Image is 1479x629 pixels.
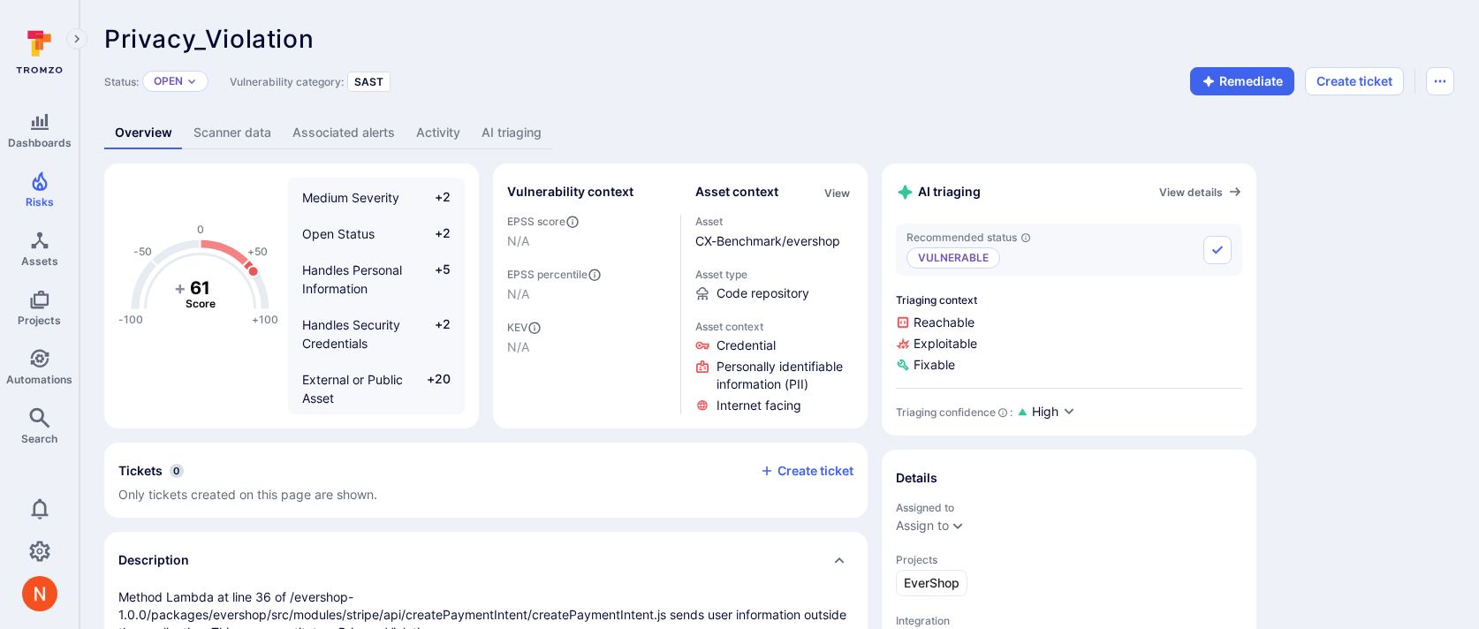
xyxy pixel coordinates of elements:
[22,576,57,611] div: Neeren Patki
[695,233,840,248] a: CX-Benchmark/evershop
[417,261,451,298] span: +5
[695,183,778,201] h2: Asset context
[197,223,204,236] text: 0
[507,268,666,282] span: EPSS percentile
[904,574,959,592] span: EverShop
[247,245,268,258] text: +50
[821,183,853,201] div: Click to view all asset context details
[282,117,406,149] a: Associated alerts
[695,215,854,228] span: Asset
[1190,67,1294,95] button: Remediate
[252,313,278,326] text: +100
[1426,67,1454,95] button: Options menu
[507,215,666,229] span: EPSS score
[104,117,183,149] a: Overview
[906,231,1031,244] span: Recommended status
[417,188,451,207] span: +2
[507,321,666,335] span: KEV
[717,358,854,393] span: Click to view evidence
[165,277,236,311] g: The vulnerability score is based on the parameters defined in the settings
[507,338,666,356] span: N/A
[896,553,1242,566] span: Projects
[133,245,152,258] text: -50
[6,373,72,386] span: Automations
[896,519,949,533] button: Assign to
[417,224,451,243] span: +2
[21,432,57,445] span: Search
[230,75,344,88] span: Vulnerability category:
[302,372,403,405] span: External or Public Asset
[104,443,868,518] div: Collapse
[1032,403,1076,421] button: High
[896,614,1242,627] span: Integration
[302,190,399,205] span: Medium Severity
[507,232,666,250] span: N/A
[104,532,868,588] div: Collapse description
[1159,185,1242,199] a: View details
[118,487,377,502] span: Only tickets created on this page are shown.
[8,136,72,149] span: Dashboards
[417,370,451,407] span: +20
[1203,236,1232,264] button: Accept recommended status
[21,254,58,268] span: Assets
[695,268,854,281] span: Asset type
[821,186,853,200] button: View
[406,117,471,149] a: Activity
[717,284,809,302] span: Code repository
[302,226,375,241] span: Open Status
[507,183,633,201] h2: Vulnerability context
[896,314,1242,331] span: Reachable
[302,317,400,351] span: Handles Security Credentials
[896,356,1242,374] span: Fixable
[170,464,184,478] span: 0
[186,297,216,310] text: Score
[26,195,54,208] span: Risks
[951,519,965,533] button: Expand dropdown
[896,405,1013,419] div: Triaging confidence :
[118,551,189,569] h2: Description
[18,314,61,327] span: Projects
[190,277,210,299] tspan: 61
[104,117,1454,149] div: Vulnerability tabs
[154,74,183,88] button: Open
[104,75,139,88] span: Status:
[174,277,186,299] tspan: +
[717,337,776,354] span: Click to view evidence
[302,262,402,296] span: Handles Personal Information
[896,501,1242,514] span: Assigned to
[717,397,801,414] span: Click to view evidence
[997,407,1008,418] svg: AI Triaging Agent self-evaluates the confidence behind recommended status based on the depth and ...
[507,285,666,303] span: N/A
[1032,403,1058,421] span: High
[760,463,853,479] button: Create ticket
[1020,232,1031,243] svg: AI triaging agent's recommendation for vulnerability status
[118,462,163,480] h2: Tickets
[104,443,868,518] section: tickets card
[104,24,314,54] span: Privacy_Violation
[471,117,552,149] a: AI triaging
[1305,67,1404,95] button: Create ticket
[896,335,1242,352] span: Exploitable
[417,315,451,352] span: +2
[896,183,981,201] h2: AI triaging
[71,32,83,47] i: Expand navigation menu
[183,117,282,149] a: Scanner data
[186,76,197,87] button: Expand dropdown
[695,320,854,333] span: Asset context
[906,247,1000,269] p: Vulnerable
[22,576,57,611] img: ACg8ocIprwjrgDQnDsNSk9Ghn5p5-B8DpAKWoJ5Gi9syOE4K59tr4Q=s96-c
[896,570,967,596] a: EverShop
[896,469,937,487] h2: Details
[66,28,87,49] button: Expand navigation menu
[118,313,143,326] text: -100
[896,293,1242,307] span: Triaging context
[347,72,391,92] div: SAST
